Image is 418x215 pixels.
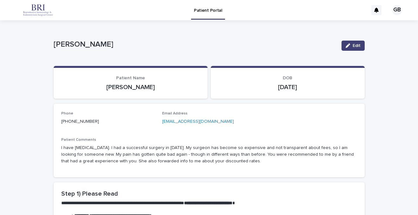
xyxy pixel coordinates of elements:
[61,190,357,198] h2: Step 1) Please Read
[61,138,96,142] span: Patient Comments
[116,76,145,80] span: Patient Name
[162,119,234,124] a: [EMAIL_ADDRESS][DOMAIN_NAME]
[61,83,200,91] p: [PERSON_NAME]
[283,76,292,80] span: DOB
[218,83,357,91] p: [DATE]
[353,43,361,48] span: Edit
[13,4,63,16] img: oRmERfgFTTevZZKagoCM
[162,112,188,115] span: Email Address
[342,41,365,51] button: Edit
[61,145,357,164] p: I have [MEDICAL_DATA]. I had a successful surgery in [DATE]. My surgeon has become so expensive a...
[392,5,402,15] div: GB
[61,112,73,115] span: Phone
[61,119,99,124] a: [PHONE_NUMBER]
[54,40,336,49] p: [PERSON_NAME]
